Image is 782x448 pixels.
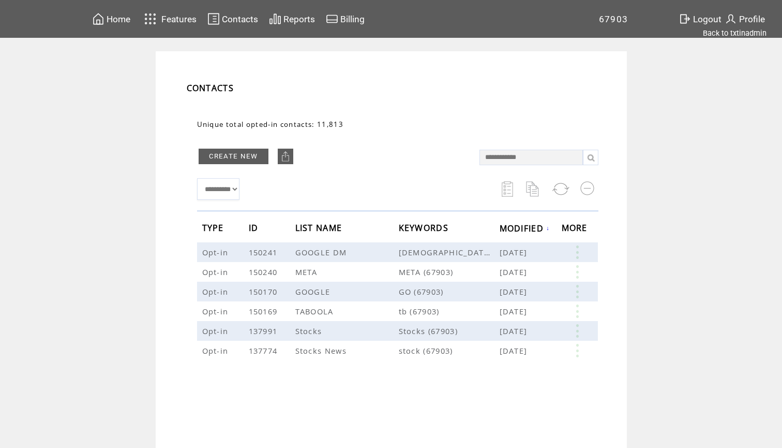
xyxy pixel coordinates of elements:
[399,225,452,231] a: KEYWORDS
[249,306,280,316] span: 150169
[267,11,317,27] a: Reports
[399,220,452,239] span: KEYWORDS
[739,14,765,24] span: Profile
[725,12,737,25] img: profile.svg
[399,345,500,356] span: stock (67903)
[249,345,280,356] span: 137774
[249,326,280,336] span: 137991
[249,220,261,239] span: ID
[295,286,333,297] span: GOOGLE
[283,14,315,24] span: Reports
[141,10,159,27] img: features.svg
[324,11,366,27] a: Billing
[206,11,260,27] a: Contacts
[500,345,530,356] span: [DATE]
[202,247,231,257] span: Opt-in
[500,220,547,239] span: MODIFIED
[92,12,104,25] img: home.svg
[161,14,197,24] span: Features
[562,220,590,239] span: MORE
[326,12,338,25] img: creidtcard.svg
[500,286,530,297] span: [DATE]
[202,306,231,316] span: Opt-in
[197,120,344,129] span: Unique total opted-in contacts: 11,813
[202,286,231,297] span: Opt-in
[249,225,261,231] a: ID
[399,247,500,257] span: GODM (67903)
[280,151,291,162] img: upload.png
[399,267,500,277] span: META (67903)
[295,220,345,239] span: LIST NAME
[187,82,234,94] span: CONTACTS
[269,12,281,25] img: chart.svg
[500,306,530,316] span: [DATE]
[295,225,345,231] a: LIST NAME
[500,326,530,336] span: [DATE]
[249,286,280,297] span: 150170
[107,14,130,24] span: Home
[295,326,325,336] span: Stocks
[599,14,628,24] span: 67903
[295,247,350,257] span: GOOGLE DM
[500,247,530,257] span: [DATE]
[140,9,198,29] a: Features
[249,267,280,277] span: 150240
[295,345,350,356] span: Stocks News
[202,225,227,231] a: TYPE
[500,225,550,231] a: MODIFIED↓
[202,267,231,277] span: Opt-in
[199,149,268,164] a: CREATE NEW
[340,14,365,24] span: Billing
[399,326,500,336] span: Stocks (67903)
[399,286,500,297] span: GO (67903)
[222,14,258,24] span: Contacts
[723,11,766,27] a: Profile
[295,306,336,316] span: TABOOLA
[693,14,721,24] span: Logout
[677,11,723,27] a: Logout
[249,247,280,257] span: 150241
[202,345,231,356] span: Opt-in
[399,306,500,316] span: tb (67903)
[91,11,132,27] a: Home
[295,267,320,277] span: META
[500,267,530,277] span: [DATE]
[703,28,766,38] a: Back to txtinadmin
[202,326,231,336] span: Opt-in
[202,220,227,239] span: TYPE
[207,12,220,25] img: contacts.svg
[679,12,691,25] img: exit.svg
